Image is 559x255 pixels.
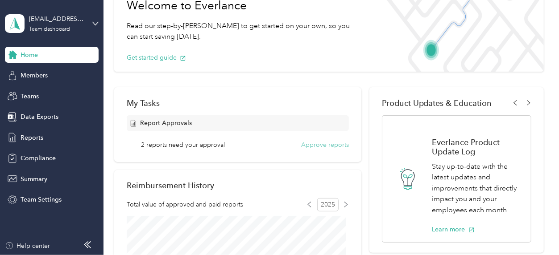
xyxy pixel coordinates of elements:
iframe: Everlance-gr Chat Button Frame [509,205,559,255]
div: My Tasks [127,98,349,108]
h2: Reimbursement History [127,181,214,190]
span: Total value of approved and paid reports [127,200,243,209]
span: Team Settings [21,195,62,204]
p: Stay up-to-date with the latest updates and improvements that directly impact you and your employ... [432,161,522,216]
span: Product Updates & Education [382,98,492,108]
button: Help center [5,241,50,251]
button: Learn more [432,225,475,234]
h1: Everlance Product Update Log [432,138,522,156]
span: Reports [21,133,43,142]
span: Compliance [21,154,56,163]
span: Report Approvals [140,118,192,128]
span: 2 reports need your approval [141,140,225,150]
span: Home [21,50,38,60]
button: Approve reports [301,140,349,150]
span: Members [21,71,48,80]
span: Summary [21,174,47,184]
span: Data Exports [21,112,58,121]
span: 2025 [317,198,339,211]
button: Get started guide [127,53,186,62]
span: Teams [21,92,39,101]
div: [EMAIL_ADDRESS][DOMAIN_NAME] [29,14,85,24]
p: Read our step-by-[PERSON_NAME] to get started on your own, so you can start saving [DATE]. [127,20,356,42]
div: Team dashboard [29,27,70,32]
